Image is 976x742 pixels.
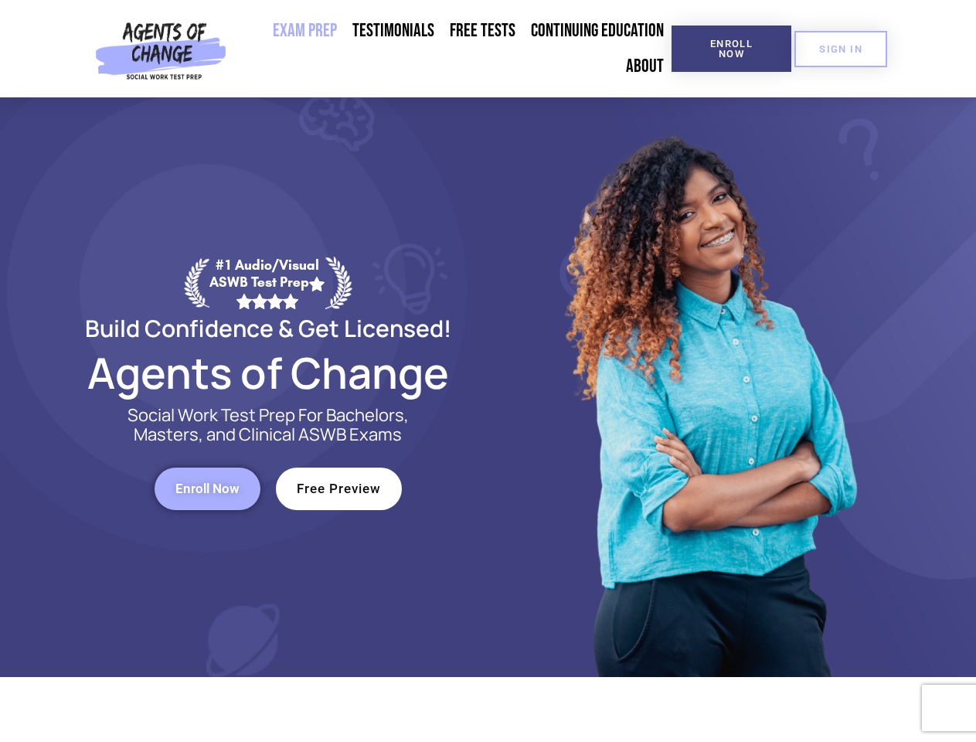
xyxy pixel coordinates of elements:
div: #1 Audio/Visual ASWB Test Prep [209,257,325,308]
span: Free Preview [297,482,381,495]
a: Enroll Now [155,468,260,510]
a: Testimonials [345,13,442,49]
a: Free Tests [442,13,523,49]
a: Enroll Now [672,26,791,72]
a: Continuing Education [523,13,672,49]
p: Social Work Test Prep For Bachelors, Masters, and Clinical ASWB Exams [110,406,427,444]
a: Exam Prep [265,13,345,49]
h2: Build Confidence & Get Licensed! [48,317,488,339]
a: About [618,49,672,84]
h2: Agents of Change [48,355,488,390]
span: Enroll Now [175,482,240,495]
span: SIGN IN [819,44,862,54]
nav: Menu [233,13,672,84]
a: SIGN IN [794,31,887,67]
span: Enroll Now [696,39,767,59]
img: Website Image 1 (1) [554,97,863,677]
a: Free Preview [276,468,402,510]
